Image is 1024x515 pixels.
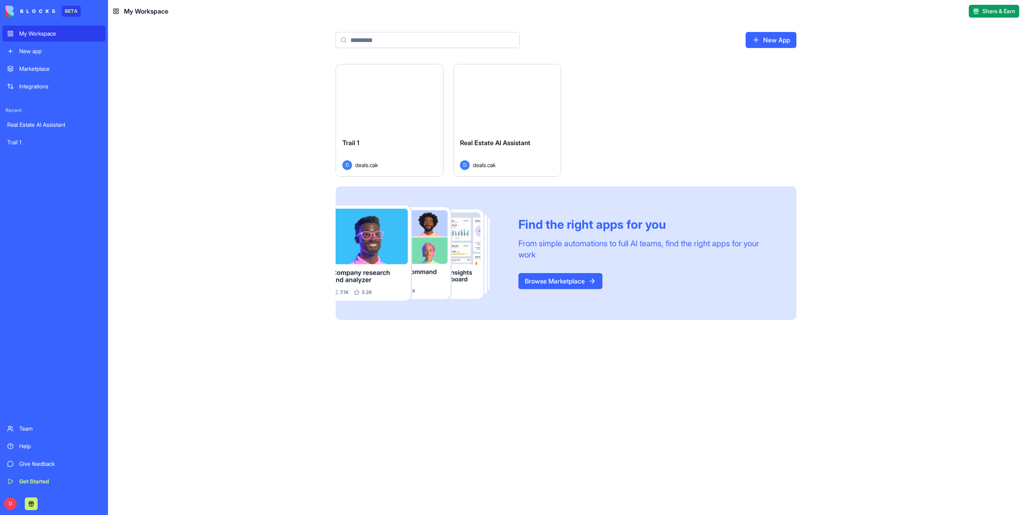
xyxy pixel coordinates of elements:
[2,43,106,59] a: New app
[2,117,106,133] a: Real Estate AI Assistant
[473,161,496,169] span: deals.cak
[19,65,101,73] div: Marketplace
[19,477,101,485] div: Get Started
[342,139,359,147] span: Trail 1
[969,5,1019,18] button: Share & Earn
[19,442,101,450] div: Help
[518,238,777,260] div: From simple automations to full AI teams, find the right apps for your work
[982,7,1015,15] span: Share & Earn
[2,473,106,489] a: Get Started
[460,160,470,170] span: D
[336,206,506,301] img: Frame_181_egmpey.png
[7,138,101,146] div: Trail 1
[19,30,101,38] div: My Workspace
[2,107,106,114] span: Recent
[2,134,106,150] a: Trail 1
[62,6,81,17] div: BETA
[746,32,796,48] a: New App
[518,217,777,232] div: Find the right apps for you
[2,421,106,437] a: Team
[19,47,101,55] div: New app
[355,161,378,169] span: deals.cak
[2,78,106,94] a: Integrations
[6,6,81,17] a: BETA
[19,460,101,468] div: Give feedback
[4,497,17,510] span: D
[124,6,168,16] span: My Workspace
[2,61,106,77] a: Marketplace
[2,456,106,472] a: Give feedback
[2,26,106,42] a: My Workspace
[342,160,352,170] span: D
[19,82,101,90] div: Integrations
[2,438,106,454] a: Help
[336,64,444,177] a: Trail 1Ddeals.cak
[19,425,101,433] div: Team
[460,139,530,147] span: Real Estate AI Assistant
[453,64,561,177] a: Real Estate AI AssistantDdeals.cak
[7,121,101,129] div: Real Estate AI Assistant
[518,273,602,289] a: Browse Marketplace
[6,6,55,17] img: logo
